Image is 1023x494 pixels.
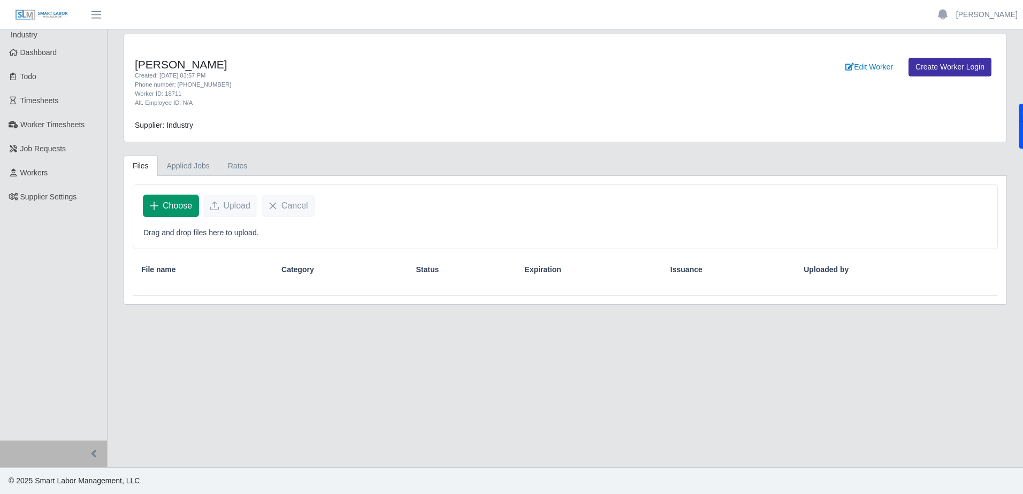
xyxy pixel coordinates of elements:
[20,120,85,129] span: Worker Timesheets
[223,199,250,212] span: Upload
[135,58,630,71] h4: [PERSON_NAME]
[9,476,140,485] span: © 2025 Smart Labor Management, LLC
[163,199,192,212] span: Choose
[15,9,68,21] img: SLM Logo
[20,72,36,81] span: Todo
[20,192,77,201] span: Supplier Settings
[135,80,630,89] div: Phone number: [PHONE_NUMBER]
[909,58,991,76] a: Create Worker Login
[838,58,900,76] a: Edit Worker
[416,264,439,275] span: Status
[135,71,630,80] div: Created: [DATE] 03:57 PM
[281,264,314,275] span: Category
[20,144,66,153] span: Job Requests
[135,121,193,129] span: Supplier: Industry
[143,227,987,238] p: Drag and drop files here to upload.
[158,156,219,176] a: Applied Jobs
[203,195,257,217] button: Upload
[20,168,48,177] span: Workers
[11,30,37,39] span: Industry
[135,89,630,98] div: Worker ID: 18711
[135,98,630,107] div: Alt. Employee ID: N/A
[670,264,703,275] span: Issuance
[524,264,561,275] span: Expiration
[281,199,308,212] span: Cancel
[804,264,849,275] span: Uploaded by
[262,195,315,217] button: Cancel
[20,48,57,57] span: Dashboard
[124,156,158,176] a: Files
[143,195,199,217] button: Choose
[956,9,1018,20] a: [PERSON_NAME]
[219,156,257,176] a: Rates
[141,264,176,275] span: File name
[20,96,59,105] span: Timesheets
